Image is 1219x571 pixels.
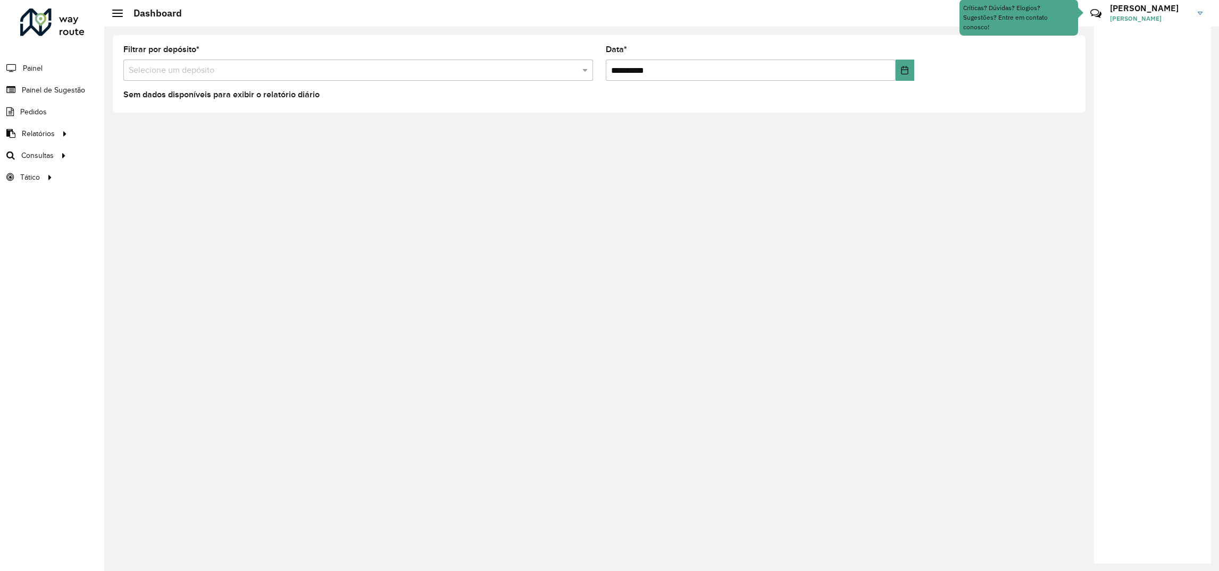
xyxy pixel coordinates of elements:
span: Consultas [21,150,54,161]
a: Contato Rápido [1084,2,1107,25]
label: Sem dados disponíveis para exibir o relatório diário [123,88,320,101]
span: Tático [20,172,40,183]
span: Pedidos [20,106,47,117]
button: Choose Date [896,60,914,81]
span: Relatórios [22,128,55,139]
label: Filtrar por depósito [123,43,199,56]
h3: [PERSON_NAME] [1110,3,1190,13]
span: [PERSON_NAME] [1110,14,1190,23]
h2: Dashboard [123,7,182,19]
span: Painel [23,63,43,74]
label: Data [606,43,627,56]
span: Painel de Sugestão [22,85,85,96]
